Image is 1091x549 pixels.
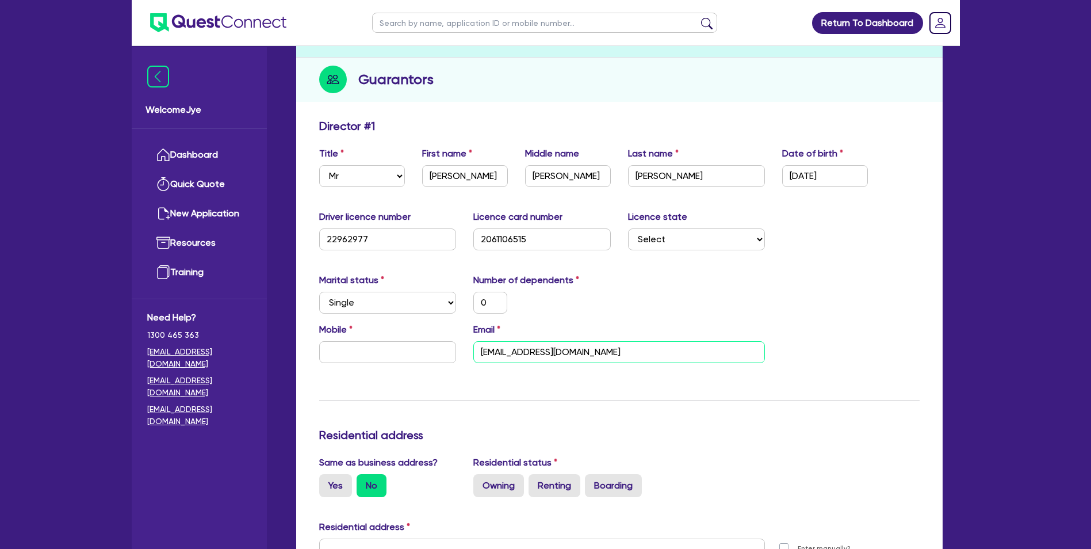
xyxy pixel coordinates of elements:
label: Title [319,147,344,161]
label: No [357,474,386,497]
input: Search by name, application ID or mobile number... [372,13,717,33]
h2: Guarantors [358,69,434,90]
label: Owning [473,474,524,497]
img: icon-menu-close [147,66,169,87]
a: [EMAIL_ADDRESS][DOMAIN_NAME] [147,346,251,370]
h3: Director # 1 [319,119,375,133]
h3: Residential address [319,428,920,442]
span: 1300 465 363 [147,329,251,341]
img: training [156,265,170,279]
label: Licence state [628,210,687,224]
label: Marital status [319,273,384,287]
label: Email [473,323,500,337]
label: Boarding [585,474,642,497]
label: Number of dependents [473,273,579,287]
img: new-application [156,207,170,220]
label: Licence card number [473,210,562,224]
a: [EMAIL_ADDRESS][DOMAIN_NAME] [147,375,251,399]
span: Need Help? [147,311,251,325]
label: Middle name [525,147,579,161]
label: Renting [529,474,580,497]
a: Training [147,258,251,287]
label: Same as business address? [319,456,438,470]
input: DD / MM / YYYY [782,165,868,187]
label: Last name [628,147,679,161]
label: Residential address [319,520,410,534]
a: Resources [147,228,251,258]
label: Yes [319,474,352,497]
a: Quick Quote [147,170,251,199]
label: Date of birth [782,147,843,161]
a: [EMAIL_ADDRESS][DOMAIN_NAME] [147,403,251,428]
label: Driver licence number [319,210,411,224]
label: Mobile [319,323,353,337]
a: Dashboard [147,140,251,170]
img: quick-quote [156,177,170,191]
label: First name [422,147,472,161]
a: Dropdown toggle [925,8,955,38]
a: New Application [147,199,251,228]
img: quest-connect-logo-blue [150,13,286,32]
img: resources [156,236,170,250]
a: Return To Dashboard [812,12,923,34]
label: Residential status [473,456,557,470]
img: step-icon [319,66,347,93]
span: Welcome Jye [146,103,253,117]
